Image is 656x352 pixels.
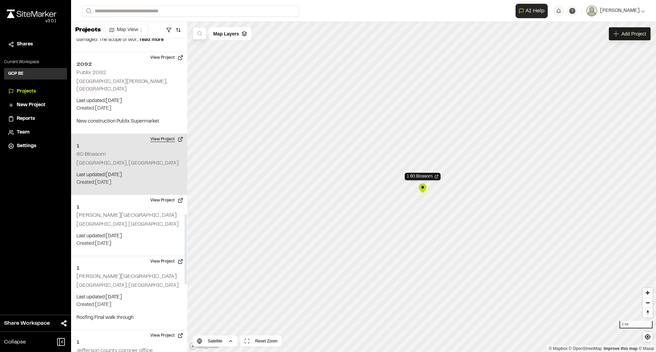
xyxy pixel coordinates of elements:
[77,171,182,179] p: Last updated: [DATE]
[8,129,63,136] a: Team
[8,101,63,109] a: New Project
[75,26,101,35] p: Projects
[77,233,182,240] p: Last updated: [DATE]
[8,88,63,95] a: Projects
[604,346,638,351] a: Map feedback
[516,4,548,18] button: Open AI Assistant
[7,18,56,24] div: Oh geez...please don't...
[187,22,656,352] canvas: Map
[4,319,50,327] span: Share Workspace
[77,221,182,228] p: [GEOGRAPHIC_DATA], [GEOGRAPHIC_DATA]
[213,30,239,38] span: Map Layers
[549,346,568,351] a: Mapbox
[17,129,29,136] span: Team
[77,264,182,272] h2: 1
[621,30,646,37] span: Add Project
[240,336,282,347] button: Reset Zoom
[193,336,237,347] button: Satellite
[619,321,653,328] div: 1 mi
[17,101,45,109] span: New Project
[569,346,602,351] a: OpenStreetMap
[77,274,177,279] h2: [PERSON_NAME][GEOGRAPHIC_DATA]
[146,330,187,341] button: View Project
[8,41,63,48] a: Shares
[146,256,187,267] button: View Project
[77,213,177,218] h2: [PERSON_NAME][GEOGRAPHIC_DATA]
[525,7,545,15] span: AI Help
[77,282,182,290] p: [GEOGRAPHIC_DATA], [GEOGRAPHIC_DATA]
[77,301,182,309] p: Created: [DATE]
[8,142,63,150] a: Settings
[17,41,33,48] span: Shares
[77,142,182,150] h2: 1
[77,78,182,93] p: [GEOGRAPHIC_DATA][PERSON_NAME], [GEOGRAPHIC_DATA]
[140,38,164,42] span: read more
[77,97,182,105] p: Last updated: [DATE]
[17,88,36,95] span: Projects
[4,59,67,65] p: Current Workspace
[77,240,182,248] p: Created: [DATE]
[77,294,182,301] p: Last updated: [DATE]
[418,183,428,193] div: Map marker
[77,105,182,112] p: Created: [DATE]
[82,5,94,17] button: Search
[639,346,654,351] a: Maxar
[146,134,187,145] button: View Project
[77,70,106,75] h2: Publix 2092
[17,142,36,150] span: Settings
[7,10,56,18] img: rebrand.png
[600,7,640,15] span: [PERSON_NAME]
[405,173,441,180] div: Open Project
[8,115,63,123] a: Reports
[643,308,653,318] button: Reset bearing to north
[586,5,597,16] img: User
[77,152,106,157] h2: 60 Blossom
[586,5,645,16] button: [PERSON_NAME]
[146,52,187,63] button: View Project
[643,298,653,308] button: Zoom out
[189,342,219,350] a: Mapbox logo
[516,4,550,18] div: Open AI Assistant
[77,203,182,211] h2: 1
[8,71,24,77] h3: GCP BE
[4,338,26,346] span: Collapse
[643,332,653,342] button: Find my location
[77,314,182,322] p: Roofing Final walk through
[77,179,182,186] p: Created: [DATE]
[643,288,653,298] button: Zoom in
[77,60,182,69] h2: 2092
[77,338,182,347] h2: 1
[77,160,182,167] p: [GEOGRAPHIC_DATA], [GEOGRAPHIC_DATA]
[77,118,182,125] p: New construction Publix Supermarket
[17,115,35,123] span: Reports
[146,195,187,206] button: View Project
